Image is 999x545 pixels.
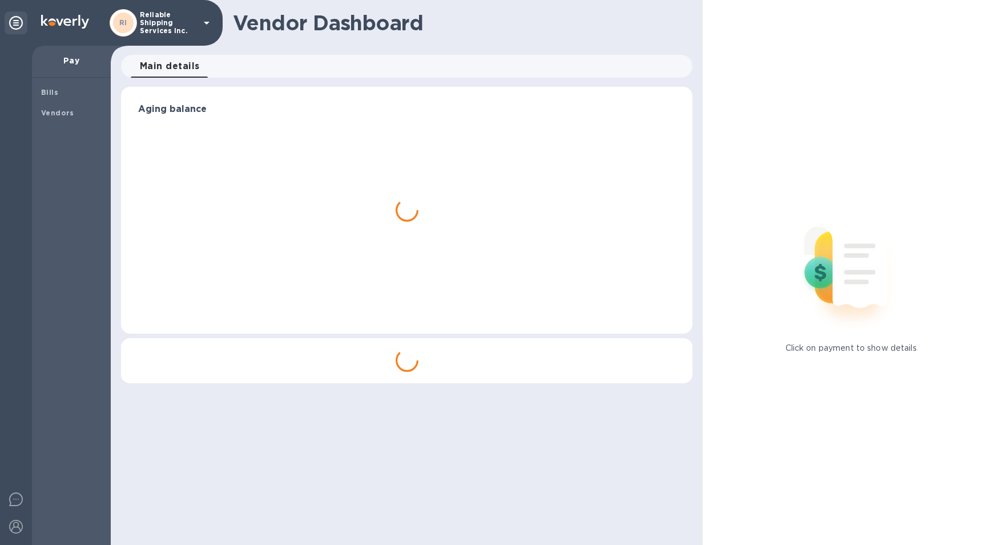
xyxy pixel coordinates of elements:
b: RI [119,18,127,27]
img: Logo [41,15,89,29]
div: Unpin categories [5,11,27,34]
span: Main details [140,58,200,74]
p: Click on payment to show details [785,342,917,354]
h3: Aging balance [138,104,675,115]
p: Reliable Shipping Services Inc. [140,11,197,35]
p: Pay [41,55,102,66]
b: Vendors [41,109,74,117]
h1: Vendor Dashboard [233,11,684,35]
b: Bills [41,88,58,97]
